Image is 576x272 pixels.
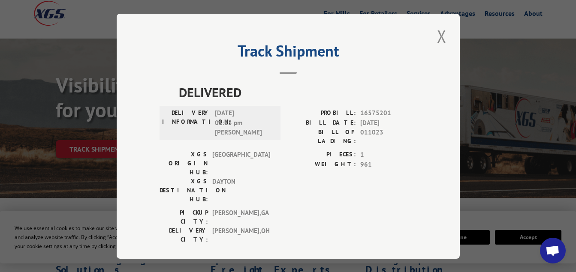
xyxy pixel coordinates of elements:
[212,177,270,204] span: DAYTON
[540,238,566,263] a: Open chat
[179,83,417,102] span: DELIVERED
[288,108,356,118] label: PROBILL:
[215,108,273,137] span: [DATE] 01:23 pm [PERSON_NAME]
[288,118,356,128] label: BILL DATE:
[160,177,208,204] label: XGS DESTINATION HUB:
[360,159,417,169] span: 961
[212,150,270,177] span: [GEOGRAPHIC_DATA]
[212,208,270,226] span: [PERSON_NAME] , GA
[160,226,208,244] label: DELIVERY CITY:
[434,24,449,48] button: Close modal
[288,150,356,160] label: PIECES:
[288,159,356,169] label: WEIGHT:
[160,150,208,177] label: XGS ORIGIN HUB:
[360,150,417,160] span: 1
[360,108,417,118] span: 16575201
[212,226,270,244] span: [PERSON_NAME] , OH
[160,45,417,61] h2: Track Shipment
[360,128,417,146] span: 011023
[162,108,211,137] label: DELIVERY INFORMATION:
[288,128,356,146] label: BILL OF LADING:
[160,208,208,226] label: PICKUP CITY:
[360,118,417,128] span: [DATE]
